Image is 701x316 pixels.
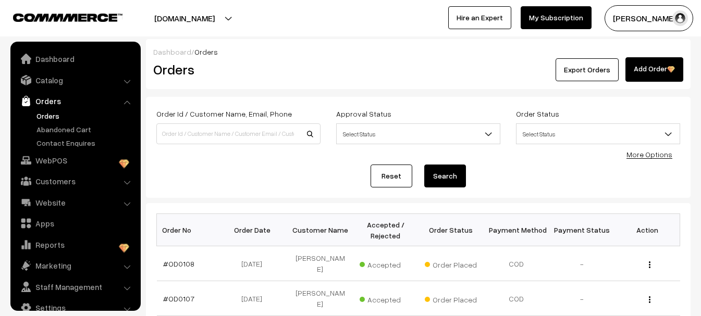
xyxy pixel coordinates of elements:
td: [PERSON_NAME] [288,281,353,316]
th: Order Status [419,214,484,246]
a: More Options [626,150,672,159]
td: COD [484,246,549,281]
a: Abandoned Cart [34,124,137,135]
a: Hire an Expert [448,6,511,29]
th: Customer Name [288,214,353,246]
a: Website [13,193,137,212]
label: Approval Status [336,108,391,119]
a: #OD0108 [163,259,194,268]
input: Order Id / Customer Name / Customer Email / Customer Phone [156,123,321,144]
a: Add Order [625,57,683,82]
th: Order No [157,214,223,246]
a: Catalog [13,71,137,90]
a: Reports [13,235,137,254]
a: My Subscription [521,6,592,29]
a: COMMMERCE [13,10,104,23]
a: Staff Management [13,277,137,296]
button: [DOMAIN_NAME] [118,5,251,31]
span: Select Status [516,123,680,144]
td: - [549,281,615,316]
th: Payment Method [484,214,549,246]
a: Orders [34,110,137,121]
a: Orders [13,92,137,110]
a: Reset [371,165,412,187]
a: #OD0107 [163,294,194,303]
th: Action [614,214,680,246]
label: Order Id / Customer Name, Email, Phone [156,108,292,119]
img: Menu [649,296,650,303]
span: Order Placed [425,292,477,305]
a: Dashboard [153,47,191,56]
span: Accepted [360,257,412,270]
span: Accepted [360,292,412,305]
th: Order Date [222,214,288,246]
label: Order Status [516,108,559,119]
td: [DATE] [222,246,288,281]
span: Order Placed [425,257,477,270]
h2: Orders [153,61,319,78]
button: Export Orders [556,58,619,81]
span: Select Status [516,125,680,143]
div: / [153,46,683,57]
span: Select Status [337,125,500,143]
a: Customers [13,172,137,191]
a: WebPOS [13,151,137,170]
img: user [672,10,688,26]
th: Accepted / Rejected [353,214,419,246]
button: Search [424,165,466,187]
button: [PERSON_NAME] [605,5,693,31]
a: Dashboard [13,49,137,68]
img: Menu [649,261,650,268]
a: Marketing [13,256,137,275]
td: COD [484,281,549,316]
th: Payment Status [549,214,615,246]
td: [PERSON_NAME] [288,246,353,281]
a: Apps [13,214,137,233]
img: COMMMERCE [13,14,122,21]
td: [DATE] [222,281,288,316]
span: Orders [194,47,218,56]
td: - [549,246,615,281]
span: Select Status [336,123,500,144]
a: Contact Enquires [34,137,137,148]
